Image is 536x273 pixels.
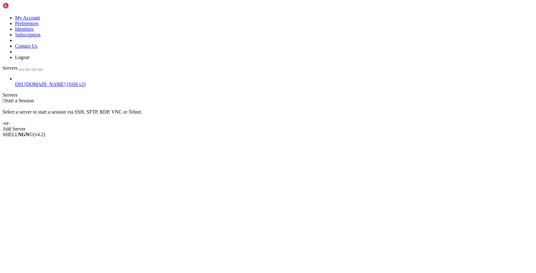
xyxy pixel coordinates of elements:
div: Select a server to start a session via SSH, SFTP, RDP, VNC or Telnet. -or- [3,104,533,126]
b: NGN [18,132,29,137]
span: Start a Session [4,98,34,103]
a: My Account [15,15,40,20]
span: [DOMAIN_NAME] (SSH v2) [24,82,86,87]
a: Subscription [15,32,40,37]
span:  [3,98,4,103]
a: Preferences [15,21,39,26]
li: DSI [DOMAIN_NAME] (SSH v2) [15,76,533,87]
span: 4.2.0 [33,132,45,137]
div: Servers [3,92,533,98]
span: Servers [3,65,18,71]
a: Logout [15,55,29,60]
div: Add Server [3,126,533,132]
a: DSI [DOMAIN_NAME] (SSH v2) [15,82,533,87]
img: Shellngn [3,3,39,9]
span: DSI [15,82,23,87]
a: Servers [3,65,43,71]
span: SHELL © [3,132,45,137]
a: Contact Us [15,43,38,49]
a: Identities [15,26,34,32]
